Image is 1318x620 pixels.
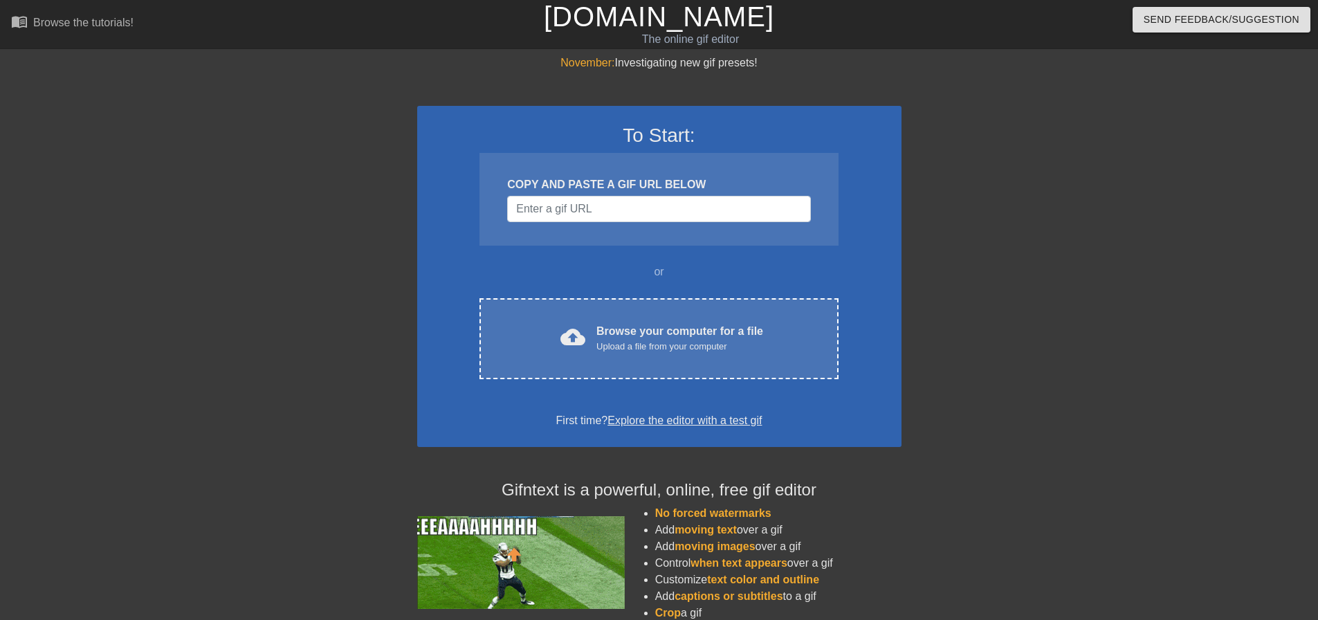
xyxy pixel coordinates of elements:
[1133,7,1310,33] button: Send Feedback/Suggestion
[596,323,763,354] div: Browse your computer for a file
[417,55,901,71] div: Investigating new gif presets!
[675,524,737,536] span: moving text
[11,13,28,30] span: menu_book
[507,196,810,222] input: Username
[560,57,614,69] span: November:
[655,507,771,519] span: No forced watermarks
[675,590,782,602] span: captions or subtitles
[707,574,819,585] span: text color and outline
[655,555,901,572] li: Control over a gif
[655,522,901,538] li: Add over a gif
[655,607,681,619] span: Crop
[11,13,134,35] a: Browse the tutorials!
[446,31,935,48] div: The online gif editor
[655,572,901,588] li: Customize
[690,557,787,569] span: when text appears
[544,1,774,32] a: [DOMAIN_NAME]
[33,17,134,28] div: Browse the tutorials!
[417,516,625,609] img: football_small.gif
[655,538,901,555] li: Add over a gif
[417,480,901,500] h4: Gifntext is a powerful, online, free gif editor
[607,414,762,426] a: Explore the editor with a test gif
[596,340,763,354] div: Upload a file from your computer
[560,325,585,349] span: cloud_upload
[1144,11,1299,28] span: Send Feedback/Suggestion
[675,540,755,552] span: moving images
[507,176,810,193] div: COPY AND PASTE A GIF URL BELOW
[453,264,866,280] div: or
[655,588,901,605] li: Add to a gif
[435,412,884,429] div: First time?
[435,124,884,147] h3: To Start:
